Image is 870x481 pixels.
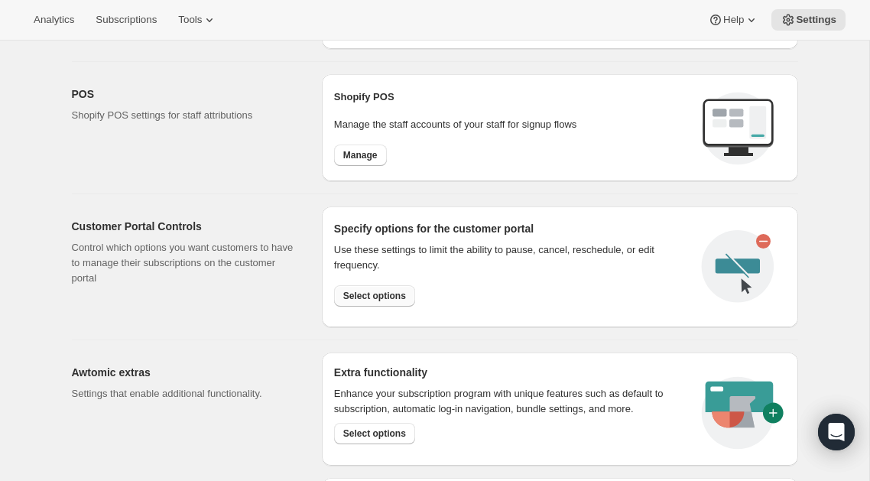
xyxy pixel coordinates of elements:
button: Subscriptions [86,9,166,31]
span: Manage [343,149,378,161]
span: Settings [796,14,836,26]
p: Manage the staff accounts of your staff for signup flows [334,117,690,132]
span: Select options [343,427,406,440]
h2: Shopify POS [334,89,690,105]
span: Select options [343,290,406,302]
h2: Specify options for the customer portal [334,221,690,236]
h2: Extra functionality [334,365,427,380]
div: Use these settings to limit the ability to pause, cancel, reschedule, or edit frequency. [334,242,690,273]
span: Help [723,14,744,26]
p: Shopify POS settings for staff attributions [72,108,297,123]
p: Enhance your subscription program with unique features such as default to subscription, automatic... [334,386,683,417]
div: Open Intercom Messenger [818,414,855,450]
button: Tools [169,9,226,31]
button: Help [699,9,768,31]
p: Control which options you want customers to have to manage their subscriptions on the customer po... [72,240,297,286]
button: Select options [334,423,415,444]
h2: POS [72,86,297,102]
span: Subscriptions [96,14,157,26]
span: Tools [178,14,202,26]
span: Analytics [34,14,74,26]
p: Settings that enable additional functionality. [72,386,297,401]
button: Settings [771,9,846,31]
button: Select options [334,285,415,307]
button: Manage [334,145,387,166]
h2: Customer Portal Controls [72,219,297,234]
h2: Awtomic extras [72,365,297,380]
button: Analytics [24,9,83,31]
